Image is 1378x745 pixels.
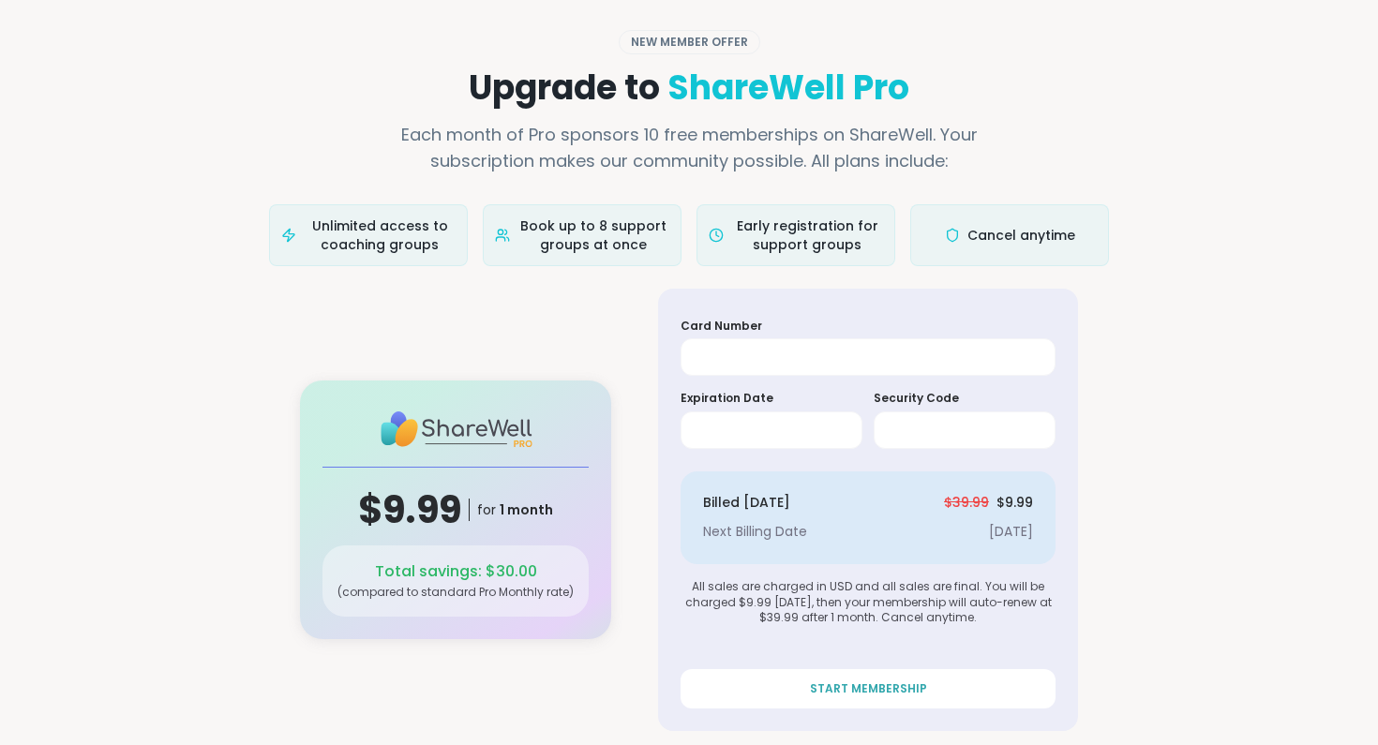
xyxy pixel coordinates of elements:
[696,424,846,440] iframe: Secure expiration date input frame
[269,69,1109,107] h1: Upgrade to
[304,216,456,254] span: Unlimited access to coaching groups
[681,391,862,407] h5: Expiration Date
[667,64,909,112] span: ShareWell Pro
[374,122,1004,174] p: Each month of Pro sponsors 10 free memberships on ShareWell. Your subscription makes our communit...
[696,350,1040,366] iframe: Secure card number input frame
[517,216,669,254] span: Book up to 8 support groups at once
[989,523,1033,542] div: [DATE]
[681,669,1056,708] button: START MEMBERSHIP
[681,319,1056,335] h5: Card Number
[703,523,807,542] div: Next Billing Date
[731,216,883,254] span: Early registration for support groups
[944,494,1033,513] div: $ 9.99
[967,226,1075,245] span: Cancel anytime
[681,579,1056,626] div: All sales are charged in USD and all sales are final. You will be charged $9.99 [DATE], then your...
[890,424,1040,440] iframe: Secure CVC input frame
[874,391,1056,407] h5: Security Code
[944,493,993,512] span: $ 39.99
[703,494,790,513] div: Billed [DATE]
[619,30,760,54] div: NEW MEMBER OFFER
[810,680,927,697] span: START MEMBERSHIP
